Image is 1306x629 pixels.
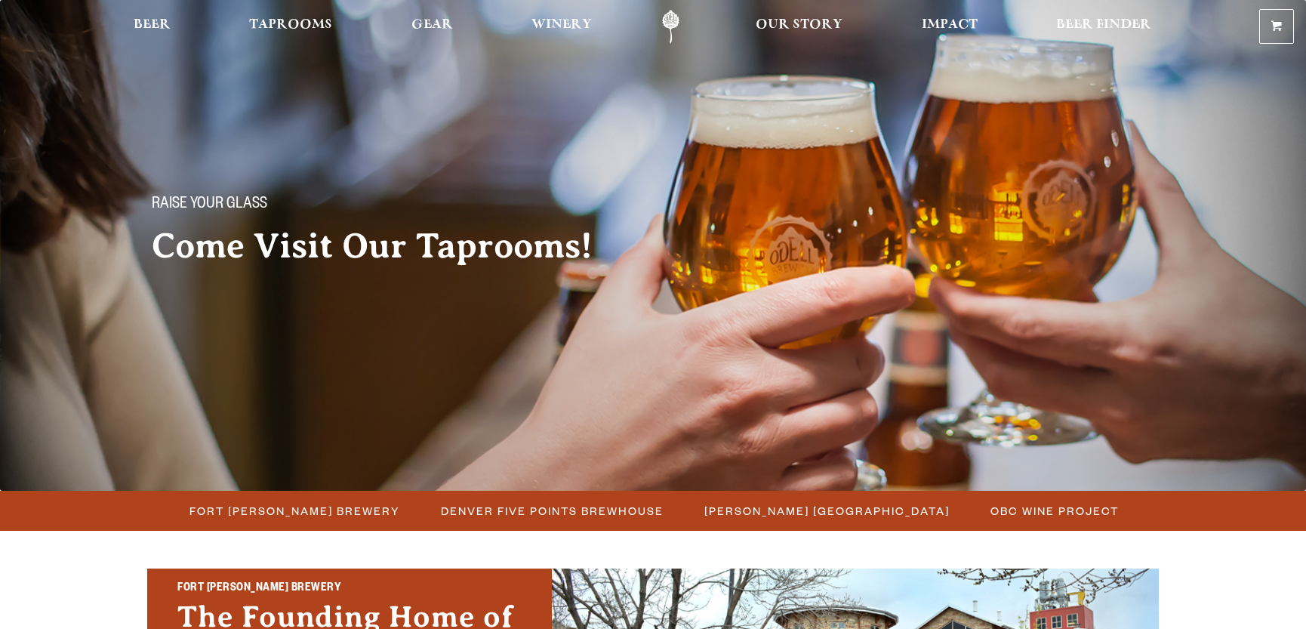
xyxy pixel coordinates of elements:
span: Winery [531,19,592,31]
span: Denver Five Points Brewhouse [441,500,664,522]
span: Our Story [756,19,842,31]
a: Our Story [746,10,852,44]
a: Beer Finder [1046,10,1161,44]
span: Beer Finder [1056,19,1151,31]
span: Fort [PERSON_NAME] Brewery [189,500,400,522]
a: Fort [PERSON_NAME] Brewery [180,500,408,522]
a: Beer [124,10,180,44]
a: Impact [912,10,987,44]
a: Taprooms [239,10,342,44]
span: [PERSON_NAME] [GEOGRAPHIC_DATA] [704,500,950,522]
a: OBC Wine Project [981,500,1126,522]
span: Raise your glass [152,196,267,215]
span: Impact [922,19,978,31]
h2: Fort [PERSON_NAME] Brewery [177,579,522,599]
a: [PERSON_NAME] [GEOGRAPHIC_DATA] [695,500,957,522]
span: Gear [411,19,453,31]
a: Gear [402,10,463,44]
a: Denver Five Points Brewhouse [432,500,671,522]
a: Winery [522,10,602,44]
a: Odell Home [642,10,699,44]
h2: Come Visit Our Taprooms! [152,227,623,265]
span: Taprooms [249,19,332,31]
span: OBC Wine Project [990,500,1119,522]
span: Beer [134,19,171,31]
